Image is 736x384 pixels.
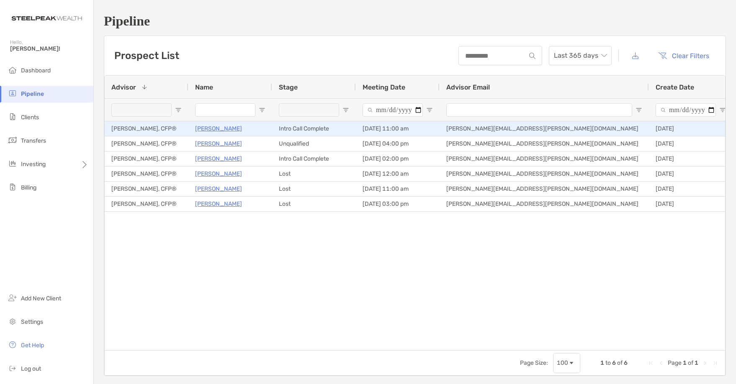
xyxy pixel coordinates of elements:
[719,107,726,113] button: Open Filter Menu
[688,359,693,366] span: of
[21,67,51,74] span: Dashboard
[10,3,83,33] img: Zoe Logo
[195,83,213,91] span: Name
[21,342,44,349] span: Get Help
[356,151,440,166] div: [DATE] 02:00 pm
[195,103,255,117] input: Name Filter Input
[105,197,188,211] div: [PERSON_NAME], CFP®
[648,360,654,366] div: First Page
[8,112,18,122] img: clients icon
[342,107,349,113] button: Open Filter Menu
[356,136,440,151] div: [DATE] 04:00 pm
[440,182,649,196] div: [PERSON_NAME][EMAIL_ADDRESS][PERSON_NAME][DOMAIN_NAME]
[356,182,440,196] div: [DATE] 11:00 am
[440,136,649,151] div: [PERSON_NAME][EMAIL_ADDRESS][PERSON_NAME][DOMAIN_NAME]
[8,293,18,303] img: add_new_client icon
[175,107,182,113] button: Open Filter Menu
[356,197,440,211] div: [DATE] 03:00 pm
[114,50,179,61] h3: Prospect List
[272,151,356,166] div: Intro Call Complete
[557,359,568,366] div: 100
[21,114,39,121] span: Clients
[8,65,18,75] img: dashboard icon
[279,83,298,91] span: Stage
[440,151,649,166] div: [PERSON_NAME][EMAIL_ADDRESS][PERSON_NAME][DOMAIN_NAME]
[104,13,726,29] h1: Pipeline
[195,169,242,179] a: [PERSON_NAME]
[195,138,242,149] a: [PERSON_NAME]
[21,318,43,325] span: Settings
[605,359,611,366] span: to
[10,45,88,52] span: [PERSON_NAME]!
[553,353,580,373] div: Page Size
[21,90,44,97] span: Pipeline
[272,136,356,151] div: Unqualified
[683,359,687,366] span: 1
[21,295,61,302] span: Add New Client
[440,121,649,136] div: [PERSON_NAME][EMAIL_ADDRESS][PERSON_NAME][DOMAIN_NAME]
[272,166,356,181] div: Lost
[529,53,535,59] img: input icon
[440,197,649,211] div: [PERSON_NAME][EMAIL_ADDRESS][PERSON_NAME][DOMAIN_NAME]
[636,107,642,113] button: Open Filter Menu
[8,135,18,145] img: transfers icon
[8,340,18,350] img: get-help icon
[712,360,718,366] div: Last Page
[649,182,733,196] div: [DATE]
[649,166,733,181] div: [DATE]
[356,166,440,181] div: [DATE] 12:00 am
[111,83,136,91] span: Advisor
[195,199,242,209] a: [PERSON_NAME]
[21,365,41,372] span: Log out
[272,182,356,196] div: Lost
[8,316,18,326] img: settings icon
[21,184,36,191] span: Billing
[259,107,265,113] button: Open Filter Menu
[656,83,694,91] span: Create Date
[195,184,242,194] a: [PERSON_NAME]
[649,121,733,136] div: [DATE]
[649,136,733,151] div: [DATE]
[8,363,18,373] img: logout icon
[695,359,698,366] span: 1
[600,359,604,366] span: 1
[21,137,46,144] span: Transfers
[105,121,188,136] div: [PERSON_NAME], CFP®
[440,166,649,181] div: [PERSON_NAME][EMAIL_ADDRESS][PERSON_NAME][DOMAIN_NAME]
[612,359,616,366] span: 6
[658,360,664,366] div: Previous Page
[105,151,188,166] div: [PERSON_NAME], CFP®
[520,359,548,366] div: Page Size:
[554,46,607,65] span: Last 365 days
[656,103,716,117] input: Create Date Filter Input
[272,197,356,211] div: Lost
[105,166,188,181] div: [PERSON_NAME], CFP®
[195,154,242,164] a: [PERSON_NAME]
[195,123,242,134] a: [PERSON_NAME]
[356,121,440,136] div: [DATE] 11:00 am
[617,359,623,366] span: of
[105,136,188,151] div: [PERSON_NAME], CFP®
[105,182,188,196] div: [PERSON_NAME], CFP®
[446,103,632,117] input: Advisor Email Filter Input
[426,107,433,113] button: Open Filter Menu
[363,103,423,117] input: Meeting Date Filter Input
[272,121,356,136] div: Intro Call Complete
[652,46,715,65] button: Clear Filters
[363,83,405,91] span: Meeting Date
[649,197,733,211] div: [DATE]
[446,83,490,91] span: Advisor Email
[702,360,708,366] div: Next Page
[668,359,682,366] span: Page
[649,151,733,166] div: [DATE]
[8,182,18,192] img: billing icon
[21,161,46,168] span: Investing
[624,359,628,366] span: 6
[8,88,18,98] img: pipeline icon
